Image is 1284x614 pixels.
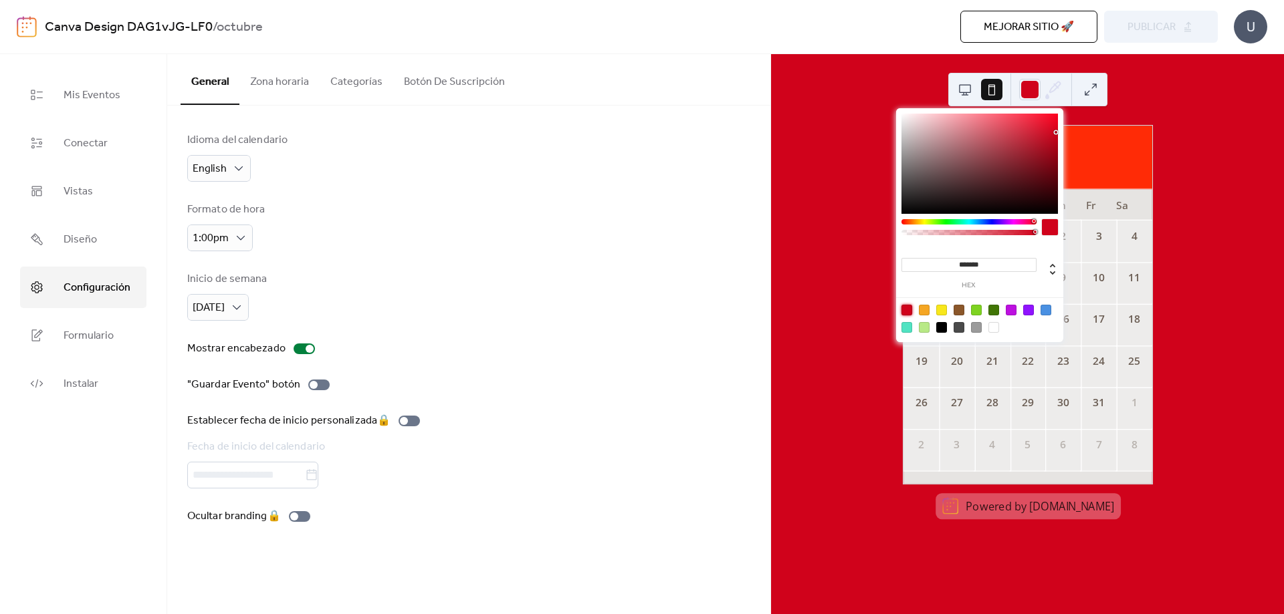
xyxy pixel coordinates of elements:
[913,353,928,369] div: 19
[913,437,928,452] div: 2
[949,353,964,369] div: 20
[1055,395,1071,410] div: 30
[966,498,1114,513] div: Powered by
[936,305,947,315] div: #F8E71C
[1029,498,1113,513] a: [DOMAIN_NAME]
[64,85,120,106] span: Mis Eventos
[64,373,98,395] span: Instalar
[1126,437,1142,452] div: 8
[187,377,300,393] div: "Guardar Evento" botón
[984,437,1000,452] div: 4
[1055,228,1071,244] div: 2
[64,325,114,347] span: Formulario
[954,305,964,315] div: #8B572A
[181,54,239,105] button: General
[217,15,263,40] b: octubre
[919,322,930,333] div: #B8E986
[1106,189,1138,220] div: Sa
[64,133,108,154] span: Conectar
[919,305,930,315] div: #F5A623
[45,15,213,40] a: Canva Design DAG1vJG-LF0
[901,322,912,333] div: #50E3C2
[1091,270,1106,285] div: 10
[1020,353,1035,369] div: 22
[1091,437,1106,452] div: 7
[901,282,1037,289] label: hex
[1091,312,1106,327] div: 17
[193,158,227,179] span: English
[239,54,320,104] button: Zona horaria
[64,277,130,299] span: Configuración
[20,122,146,164] a: Conectar
[936,322,947,333] div: #000000
[20,218,146,260] a: Diseño
[20,363,146,404] a: Instalar
[20,267,146,308] a: Configuración
[193,228,229,249] span: 1:00pm
[187,202,265,218] div: Formato de hora
[1234,10,1267,43] div: U
[1055,353,1071,369] div: 23
[320,54,393,104] button: Categorías
[1055,312,1071,327] div: 16
[64,229,97,251] span: Diseño
[1126,395,1142,410] div: 1
[1023,305,1034,315] div: #9013FE
[903,126,1152,146] div: [DATE]
[20,170,146,212] a: Vistas
[20,74,146,116] a: Mis Eventos
[187,132,288,148] div: Idioma del calendario
[193,297,225,318] span: [DATE]
[988,322,999,333] div: #FFFFFF
[960,11,1097,43] button: Mejorar sitio 🚀
[1091,228,1106,244] div: 3
[1006,305,1016,315] div: #BD10E0
[913,395,928,410] div: 26
[984,19,1074,35] span: Mejorar sitio 🚀
[20,315,146,356] a: Formulario
[1020,437,1035,452] div: 5
[1126,270,1142,285] div: 11
[213,15,217,40] b: /
[984,395,1000,410] div: 28
[1091,395,1106,410] div: 31
[1075,189,1106,220] div: Fr
[988,305,999,315] div: #417505
[971,305,982,315] div: #7ED321
[187,271,267,287] div: Inicio de semana
[1055,270,1071,285] div: 9
[1055,437,1071,452] div: 6
[971,322,982,333] div: #9B9B9B
[1041,305,1051,315] div: #4A90E2
[17,16,37,37] img: logo
[1020,395,1035,410] div: 29
[949,395,964,410] div: 27
[187,341,286,357] div: Mostrar encabezado
[954,322,964,333] div: #4A4A4A
[901,305,912,315] div: #D0021B
[393,54,516,104] button: Botón De Suscripción
[1126,312,1142,327] div: 18
[984,353,1000,369] div: 21
[1126,228,1142,244] div: 4
[1126,353,1142,369] div: 25
[64,181,93,202] span: Vistas
[1091,353,1106,369] div: 24
[949,437,964,452] div: 3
